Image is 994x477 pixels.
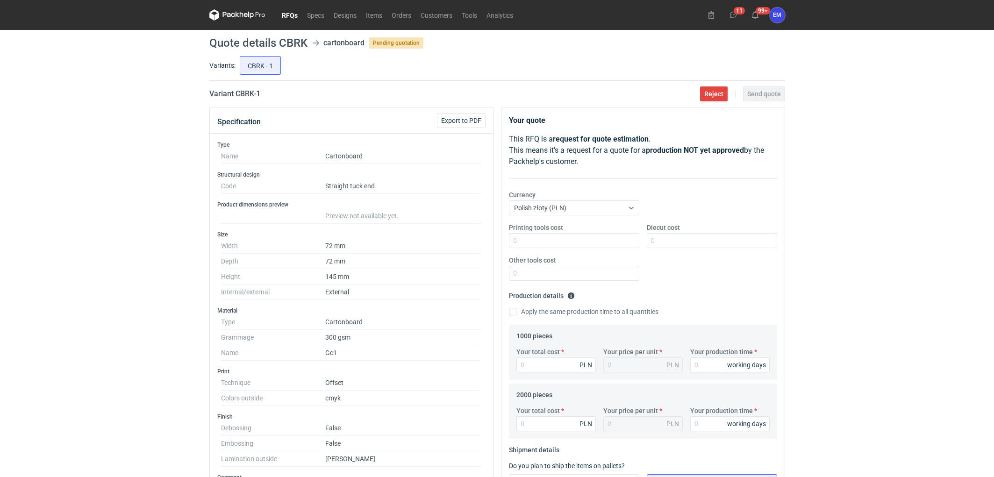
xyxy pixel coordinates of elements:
button: 99+ [748,7,763,22]
dd: cmyk [325,391,482,406]
h3: Print [217,368,486,375]
dd: External [325,285,482,300]
label: Your price per unit [603,406,658,415]
dd: False [325,420,482,436]
strong: Your quote [509,116,545,125]
dt: Width [221,238,325,254]
dt: Name [221,149,325,164]
label: Your production time [690,347,753,356]
dt: Name [221,345,325,361]
dt: Height [221,269,325,285]
dd: [PERSON_NAME] [325,451,482,467]
input: 0 [647,233,777,248]
h2: Variant CBRK - 1 [209,88,260,100]
dt: Lamination outside [221,451,325,467]
label: Your production time [690,406,753,415]
svg: Packhelp Pro [209,9,265,21]
div: cartonboard [323,37,365,49]
dt: Technique [221,375,325,391]
input: 0 [516,357,596,372]
dd: 300 gsm [325,330,482,345]
dd: Offset [325,375,482,391]
h3: Size [217,231,486,238]
label: Variants: [209,61,236,70]
h3: Finish [217,413,486,420]
label: Diecut cost [647,223,680,232]
dt: Embossing [221,436,325,451]
label: Your total cost [516,347,560,356]
span: Polish złoty (PLN) [514,204,566,212]
label: Your total cost [516,406,560,415]
label: Printing tools cost [509,223,563,232]
button: Specification [217,111,261,133]
strong: request for quote estimation [553,135,649,143]
legend: 2000 pieces [516,387,552,399]
strong: production NOT yet approved [646,146,744,155]
dd: 145 mm [325,269,482,285]
span: Preview not available yet. [325,212,399,220]
button: EM [770,7,785,23]
dt: Debossing [221,420,325,436]
div: PLN [579,419,592,428]
dd: Cartonboard [325,149,482,164]
span: Export to PDF [441,117,481,124]
label: Apply the same production time to all quantities [509,307,658,316]
label: Do you plan to ship the items on pallets? [509,462,625,470]
input: 0 [690,416,770,431]
div: working days [727,360,766,370]
div: PLN [666,419,679,428]
span: Send quote [747,91,781,97]
a: Analytics [482,9,518,21]
legend: Production details [509,288,575,299]
h3: Product dimensions preview [217,201,486,208]
dt: Type [221,314,325,330]
a: Items [361,9,387,21]
button: Export to PDF [437,113,486,128]
input: 0 [509,233,639,248]
input: 0 [690,357,770,372]
dd: Straight tuck end [325,178,482,194]
label: Currency [509,190,536,199]
legend: 1000 pieces [516,328,552,340]
dt: Depth [221,254,325,269]
div: working days [727,419,766,428]
dt: Code [221,178,325,194]
a: Orders [387,9,416,21]
button: 11 [726,7,741,22]
label: Other tools cost [509,256,556,265]
span: Reject [704,91,723,97]
label: CBRK - 1 [240,56,281,75]
button: Reject [700,86,728,101]
a: Tools [457,9,482,21]
h3: Structural design [217,171,486,178]
dt: Internal/external [221,285,325,300]
a: Designs [329,9,361,21]
input: 0 [509,266,639,281]
h3: Type [217,141,486,149]
span: Pending quotation [369,37,423,49]
dd: Cartonboard [325,314,482,330]
dd: False [325,436,482,451]
label: Your price per unit [603,347,658,356]
dt: Colors outside [221,391,325,406]
legend: Shipment details [509,442,559,454]
a: RFQs [277,9,302,21]
h3: Material [217,307,486,314]
input: 0 [516,416,596,431]
p: This RFQ is a . This means it's a request for a quote for a by the Packhelp's customer. [509,134,777,167]
dd: Gc1 [325,345,482,361]
a: Specs [302,9,329,21]
dd: 72 mm [325,254,482,269]
div: Ewelina Macek [770,7,785,23]
dd: 72 mm [325,238,482,254]
div: PLN [666,360,679,370]
button: Send quote [743,86,785,101]
div: PLN [579,360,592,370]
dt: Grammage [221,330,325,345]
a: Customers [416,9,457,21]
h1: Quote details CBRK [209,37,307,49]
